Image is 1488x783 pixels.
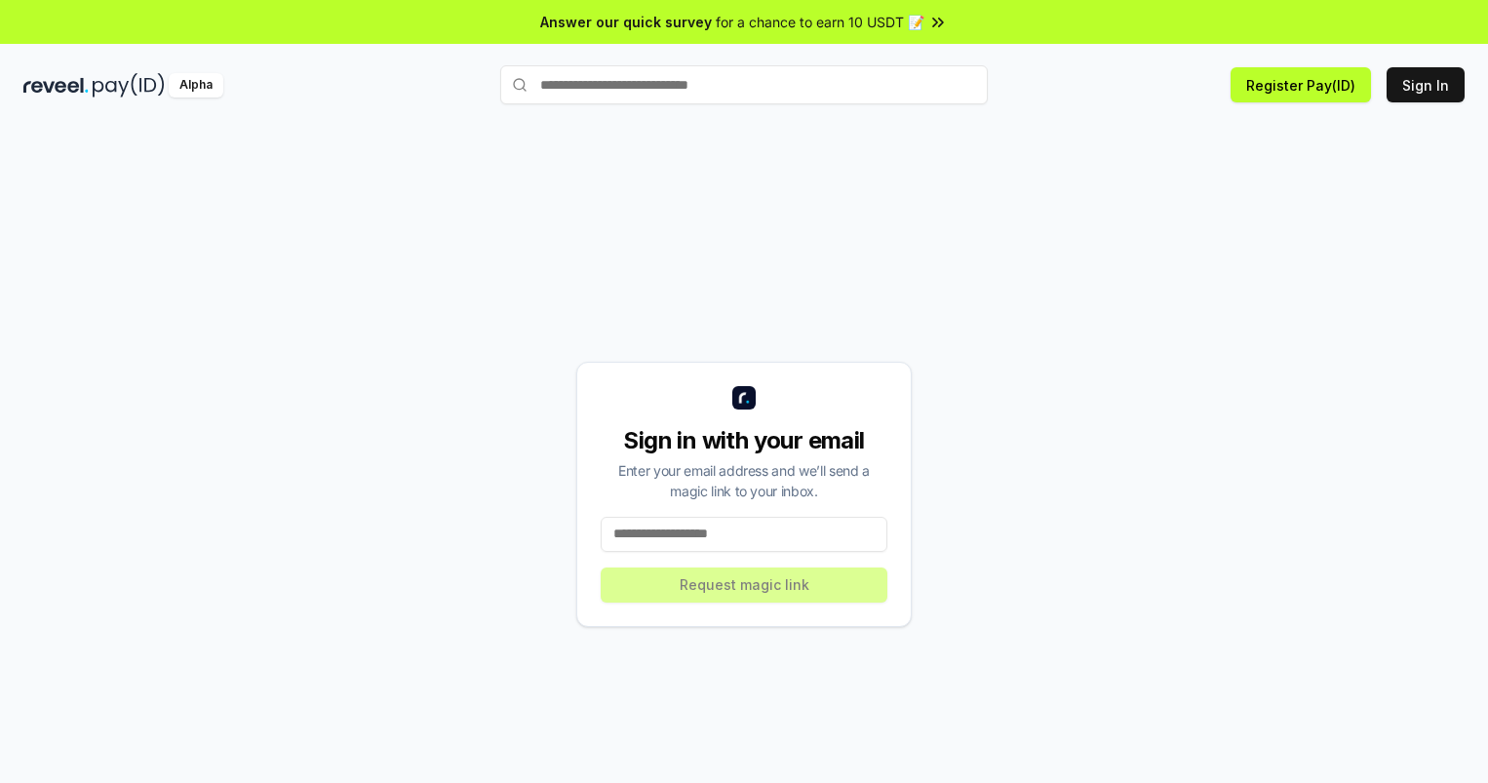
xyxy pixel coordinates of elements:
button: Register Pay(ID) [1231,67,1371,102]
button: Sign In [1387,67,1465,102]
img: pay_id [93,73,165,98]
div: Alpha [169,73,223,98]
div: Sign in with your email [601,425,887,456]
span: Answer our quick survey [540,12,712,32]
img: reveel_dark [23,73,89,98]
img: logo_small [732,386,756,410]
div: Enter your email address and we’ll send a magic link to your inbox. [601,460,887,501]
span: for a chance to earn 10 USDT 📝 [716,12,924,32]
